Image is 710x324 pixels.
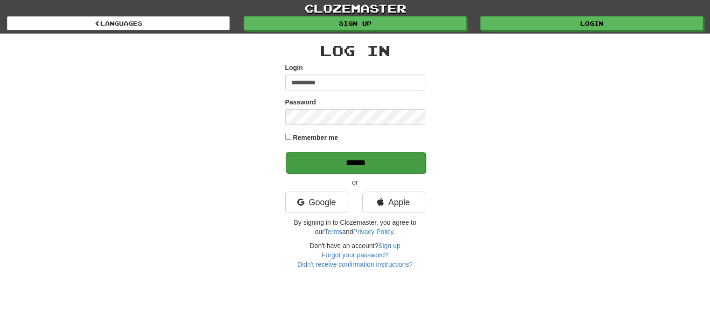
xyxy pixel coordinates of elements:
[285,178,425,187] p: or
[285,218,425,236] p: By signing in to Clozemaster, you agree to our and .
[297,261,413,268] a: Didn't receive confirmation instructions?
[293,133,338,142] label: Remember me
[322,251,388,259] a: Forgot your password?
[353,228,393,235] a: Privacy Policy
[362,192,425,213] a: Apple
[285,43,425,58] h2: Log In
[378,242,400,249] a: Sign up
[285,192,348,213] a: Google
[285,97,316,107] label: Password
[285,241,425,269] div: Don't have an account?
[480,16,703,30] a: Login
[244,16,466,30] a: Sign up
[7,16,230,30] a: Languages
[285,63,303,72] label: Login
[324,228,342,235] a: Terms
